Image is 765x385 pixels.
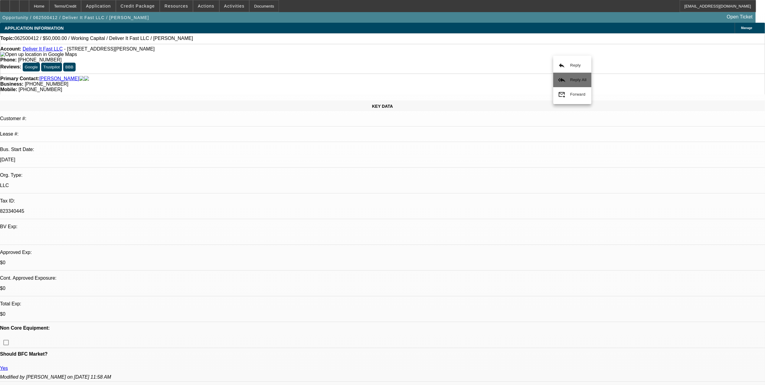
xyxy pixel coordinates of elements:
span: Actions [198,4,214,8]
strong: Reviews: [0,64,21,69]
span: KEY DATA [372,104,393,109]
a: Open Ticket [724,12,755,22]
strong: Primary Contact: [0,76,39,81]
mat-icon: forward_to_inbox [558,91,565,98]
a: [PERSON_NAME] [39,76,79,81]
a: View Google Maps [0,52,77,57]
span: Resources [165,4,188,8]
span: Activities [224,4,245,8]
span: Manage [741,26,752,30]
mat-icon: reply_all [558,76,565,84]
button: Trustpilot [41,63,62,71]
img: facebook-icon.png [79,76,84,81]
span: 062500412 / $50,000.00 / Working Capital / Deliver It Fast LLC / [PERSON_NAME] [15,36,193,41]
button: Actions [193,0,219,12]
strong: Account: [0,46,21,51]
span: APPLICATION INFORMATION [5,26,64,31]
mat-icon: reply [558,62,565,69]
span: Application [86,4,111,8]
strong: Topic: [0,36,15,41]
span: Reply [570,63,581,67]
strong: Phone: [0,57,17,62]
img: Open up location in Google Maps [0,52,77,57]
span: [PHONE_NUMBER] [18,57,62,62]
button: Credit Package [116,0,159,12]
button: BBB [63,63,76,71]
img: linkedin-icon.png [84,76,89,81]
span: [PHONE_NUMBER] [18,87,62,92]
button: Resources [160,0,193,12]
span: Opportunity / 062500412 / Deliver It Fast LLC / [PERSON_NAME] [2,15,149,20]
a: Deliver It Fast LLC [23,46,63,51]
span: Credit Package [121,4,155,8]
button: Activities [220,0,249,12]
strong: Mobile: [0,87,17,92]
span: - [STREET_ADDRESS][PERSON_NAME] [64,46,155,51]
strong: Business: [0,81,23,87]
span: Forward [570,92,586,97]
button: Google [23,63,40,71]
button: Application [81,0,115,12]
span: [PHONE_NUMBER] [25,81,68,87]
span: Reply All [570,77,587,82]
